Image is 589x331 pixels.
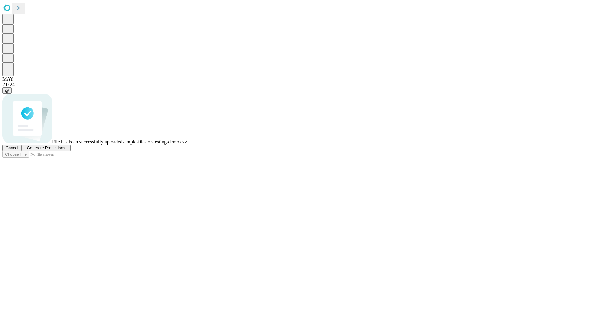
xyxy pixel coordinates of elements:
button: Generate Predictions [21,145,71,151]
span: File has been successfully uploaded [52,139,122,144]
span: Cancel [6,146,18,150]
span: @ [5,88,9,93]
div: MAY [2,76,587,82]
button: Cancel [2,145,21,151]
span: sample-file-for-testing-demo.csv [122,139,187,144]
span: Generate Predictions [27,146,65,150]
div: 2.0.241 [2,82,587,87]
button: @ [2,87,12,94]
